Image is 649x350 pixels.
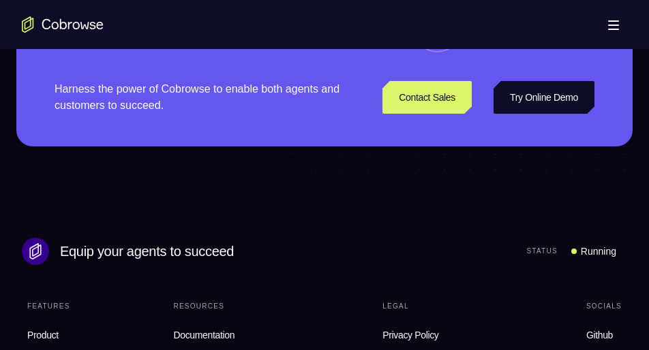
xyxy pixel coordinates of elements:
[382,81,472,114] a: Contact Sales
[60,244,234,259] span: Equip your agents to succeed
[566,239,622,264] a: Running
[22,321,76,349] a: Product
[168,297,285,316] div: Resources
[581,297,627,316] div: Socials
[581,244,616,258] div: Running
[55,81,344,114] p: Harness the power of Cobrowse to enable both agents and customers to succeed.
[494,81,594,114] a: Try Online Demo
[22,297,76,316] div: Features
[382,330,438,340] span: Privacy Policy
[377,297,489,316] div: Legal
[377,321,489,349] a: Privacy Policy
[27,330,59,340] span: Product
[581,321,627,349] a: Github
[173,330,235,340] span: Documentation
[521,242,562,261] div: Status
[22,16,104,33] a: Go to the home page
[168,321,285,349] a: Documentation
[586,330,613,340] span: Github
